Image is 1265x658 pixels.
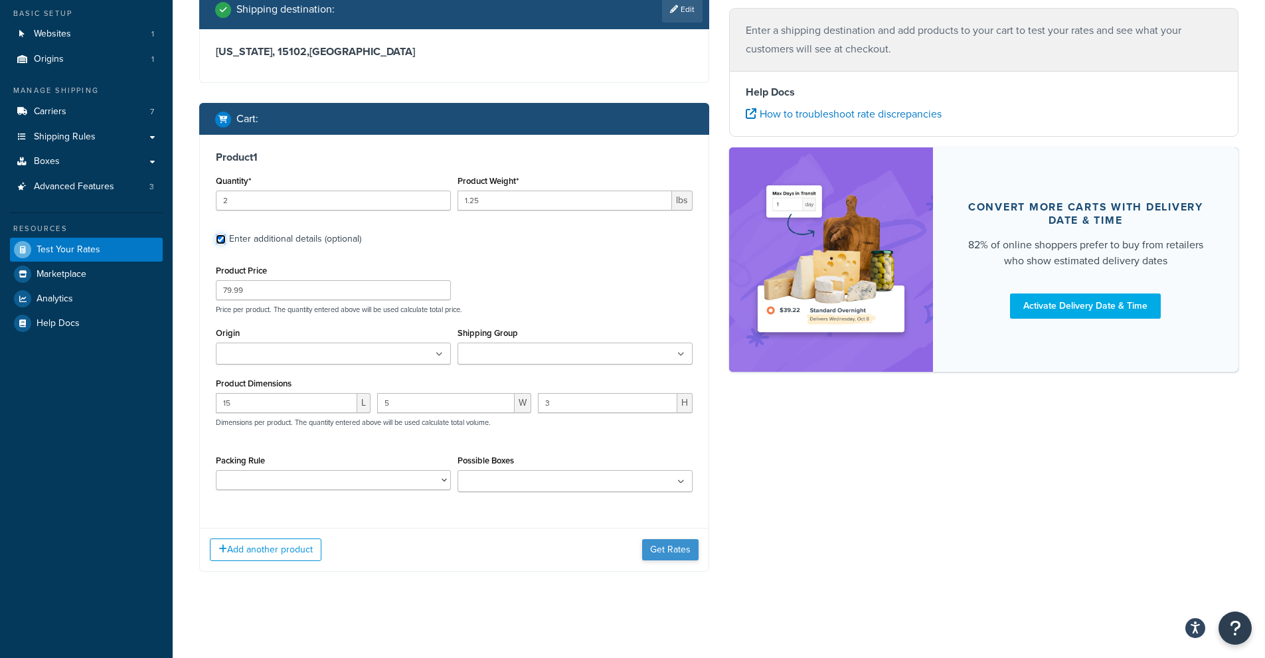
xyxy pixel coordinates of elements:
label: Possible Boxes [458,455,514,465]
p: Price per product. The quantity entered above will be used calculate total price. [212,305,696,314]
input: 0.00 [458,191,672,210]
span: 1 [151,54,154,65]
span: L [357,393,371,413]
h3: [US_STATE], 15102 , [GEOGRAPHIC_DATA] [216,45,693,58]
h4: Help Docs [746,84,1223,100]
div: Enter additional details (optional) [229,230,361,248]
a: Analytics [10,287,163,311]
span: Help Docs [37,318,80,329]
a: Test Your Rates [10,238,163,262]
span: H [677,393,693,413]
h2: Cart : [236,113,258,125]
label: Origin [216,328,240,338]
a: Advanced Features3 [10,175,163,199]
li: Origins [10,47,163,72]
button: Open Resource Center [1219,612,1252,645]
li: Websites [10,22,163,46]
li: Advanced Features [10,175,163,199]
a: Carriers7 [10,100,163,124]
a: Activate Delivery Date & Time [1010,293,1161,319]
div: Convert more carts with delivery date & time [965,201,1207,227]
h3: Product 1 [216,151,693,164]
span: 1 [151,29,154,40]
button: Get Rates [642,539,699,560]
img: feature-image-ddt-36eae7f7280da8017bfb280eaccd9c446f90b1fe08728e4019434db127062ab4.png [749,167,913,352]
label: Shipping Group [458,328,518,338]
div: 82% of online shoppers prefer to buy from retailers who show estimated delivery dates [965,237,1207,269]
input: Enter additional details (optional) [216,234,226,244]
span: Origins [34,54,64,65]
label: Product Price [216,266,267,276]
a: Origins1 [10,47,163,72]
span: Boxes [34,156,60,167]
h2: Shipping destination : [236,3,335,15]
div: Resources [10,223,163,234]
label: Product Weight* [458,176,519,186]
a: How to troubleshoot rate discrepancies [746,106,942,122]
span: Analytics [37,293,73,305]
span: 3 [149,181,154,193]
span: Advanced Features [34,181,114,193]
span: 7 [150,106,154,118]
div: Basic Setup [10,8,163,19]
span: lbs [672,191,693,210]
p: Enter a shipping destination and add products to your cart to test your rates and see what your c... [746,21,1223,58]
span: Websites [34,29,71,40]
label: Quantity* [216,176,251,186]
span: Shipping Rules [34,131,96,143]
li: Carriers [10,100,163,124]
a: Boxes [10,149,163,174]
label: Packing Rule [216,455,265,465]
a: Shipping Rules [10,125,163,149]
span: Marketplace [37,269,86,280]
a: Websites1 [10,22,163,46]
input: 0.0 [216,191,451,210]
a: Help Docs [10,311,163,335]
button: Add another product [210,538,321,561]
p: Dimensions per product. The quantity entered above will be used calculate total volume. [212,418,491,427]
label: Product Dimensions [216,378,292,388]
a: Marketplace [10,262,163,286]
span: Carriers [34,106,66,118]
span: Test Your Rates [37,244,100,256]
div: Manage Shipping [10,85,163,96]
span: W [515,393,531,413]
